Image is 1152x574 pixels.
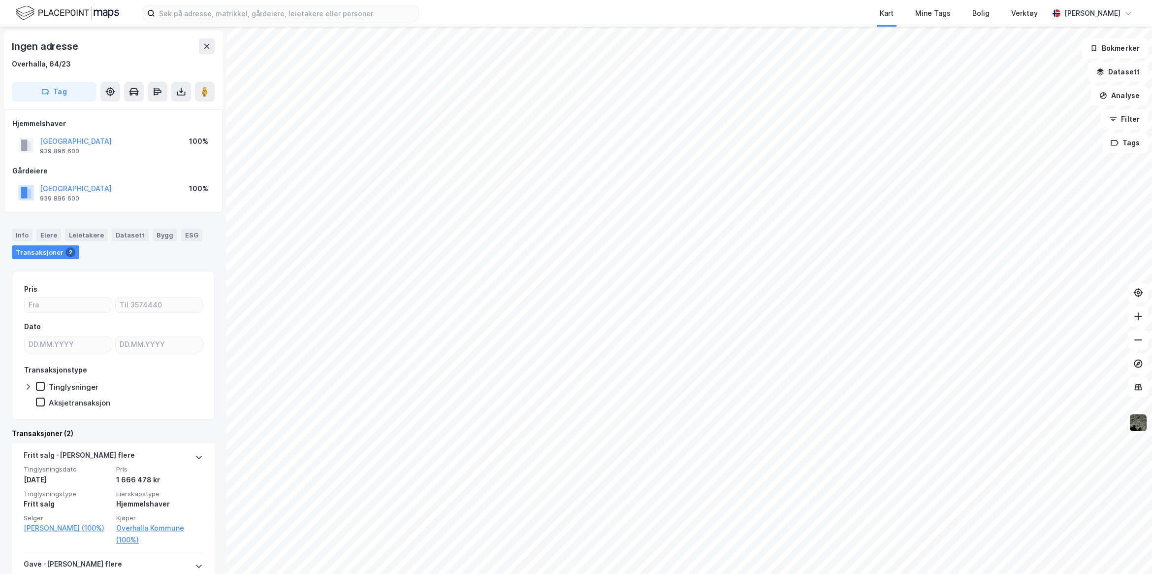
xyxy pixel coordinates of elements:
a: [PERSON_NAME] (100%) [24,522,110,534]
a: Overhalla Kommune (100%) [116,522,203,546]
button: Tag [12,82,96,101]
input: Fra [25,298,111,312]
div: Hjemmelshaver [116,498,203,510]
div: Gave - [PERSON_NAME] flere [24,558,122,574]
div: Fritt salg - [PERSON_NAME] flere [24,449,135,465]
div: 100% [189,135,208,147]
div: 2 [65,247,75,257]
div: ESG [181,229,202,241]
div: Bygg [153,229,177,241]
div: Ingen adresse [12,38,80,54]
div: 939 896 600 [40,147,79,155]
span: Kjøper [116,514,203,522]
input: Søk på adresse, matrikkel, gårdeiere, leietakere eller personer [155,6,418,21]
div: Mine Tags [915,7,951,19]
div: Aksjetransaksjon [49,398,110,407]
div: Overhalla, 64/23 [12,58,71,70]
div: 1 666 478 kr [116,474,203,486]
button: Datasett [1088,62,1148,82]
div: Pris [24,283,37,295]
button: Bokmerker [1082,38,1148,58]
span: Eierskapstype [116,490,203,498]
img: logo.f888ab2527a4732fd821a326f86c7f29.svg [16,4,119,22]
span: Tinglysningsdato [24,465,110,473]
div: Transaksjoner (2) [12,428,215,439]
iframe: Chat Widget [1103,527,1152,574]
span: Pris [116,465,203,473]
div: 939 896 600 [40,195,79,203]
div: Verktøy [1011,7,1038,19]
div: Fritt salg [24,498,110,510]
button: Analyse [1091,86,1148,105]
div: Eiere [36,229,61,241]
button: Tags [1102,133,1148,153]
input: DD.MM.YYYY [25,337,111,352]
div: Transaksjoner [12,245,79,259]
div: Kontrollprogram for chat [1103,527,1152,574]
div: Kart [880,7,894,19]
input: Til 3574440 [116,298,202,312]
div: [PERSON_NAME] [1064,7,1120,19]
div: Bolig [972,7,990,19]
div: 100% [189,183,208,195]
div: Info [12,229,32,241]
div: Tinglysninger [49,382,98,392]
img: 9k= [1129,413,1148,432]
button: Filter [1101,109,1148,129]
div: Dato [24,321,41,333]
span: Selger [24,514,110,522]
div: Datasett [112,229,149,241]
input: DD.MM.YYYY [116,337,202,352]
div: Leietakere [65,229,108,241]
span: Tinglysningstype [24,490,110,498]
div: Transaksjonstype [24,364,87,376]
div: [DATE] [24,474,110,486]
div: Hjemmelshaver [12,118,214,130]
div: Gårdeiere [12,165,214,177]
